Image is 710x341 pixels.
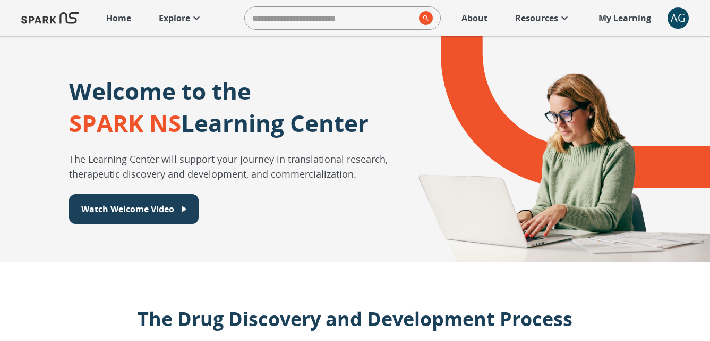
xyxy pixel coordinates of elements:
[69,152,390,181] p: The Learning Center will support your journey in translational research, therapeutic discovery an...
[69,107,181,139] span: SPARK NS
[668,7,689,29] button: account of current user
[106,12,131,24] p: Home
[69,194,199,224] button: Watch Welcome Video
[510,6,576,30] a: Resources
[81,203,174,215] p: Watch Welcome Video
[461,12,487,24] p: About
[515,12,558,24] p: Resources
[598,12,651,24] p: My Learning
[21,5,79,31] img: Logo of SPARK at Stanford
[99,305,611,334] p: The Drug Discovery and Development Process
[415,7,433,29] button: search
[101,6,136,30] a: Home
[593,6,657,30] a: My Learning
[153,6,208,30] a: Explore
[668,7,689,29] div: AG
[69,75,369,139] p: Welcome to the Learning Center
[456,6,493,30] a: About
[159,12,190,24] p: Explore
